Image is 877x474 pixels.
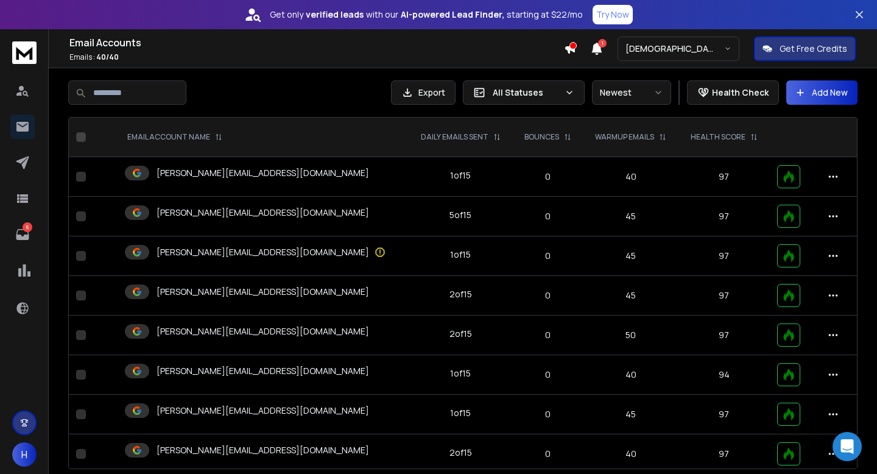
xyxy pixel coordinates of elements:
[401,9,504,21] strong: AI-powered Lead Finder,
[450,249,471,261] div: 1 of 15
[520,408,576,420] p: 0
[678,236,770,276] td: 97
[449,209,471,221] div: 5 of 15
[583,197,678,236] td: 45
[421,132,488,142] p: DAILY EMAILS SENT
[450,169,471,182] div: 1 of 15
[450,407,471,419] div: 1 of 15
[69,35,564,50] h1: Email Accounts
[306,9,364,21] strong: verified leads
[780,43,847,55] p: Get Free Credits
[270,9,583,21] p: Get only with our starting at $22/mo
[391,80,456,105] button: Export
[625,43,724,55] p: [DEMOGRAPHIC_DATA] <> Harsh SSA
[712,87,769,99] p: Health Check
[786,80,858,105] button: Add New
[157,444,369,456] p: [PERSON_NAME][EMAIL_ADDRESS][DOMAIN_NAME]
[583,157,678,197] td: 40
[583,355,678,395] td: 40
[493,87,560,99] p: All Statuses
[520,171,576,183] p: 0
[520,369,576,381] p: 0
[157,325,369,338] p: [PERSON_NAME][EMAIL_ADDRESS][DOMAIN_NAME]
[598,39,607,48] span: 1
[687,80,779,105] button: Health Check
[595,132,654,142] p: WARMUP EMAILS
[583,276,678,316] td: 45
[449,447,472,459] div: 2 of 15
[596,9,629,21] p: Try Now
[12,442,37,467] button: H
[157,365,369,377] p: [PERSON_NAME][EMAIL_ADDRESS][DOMAIN_NAME]
[520,329,576,341] p: 0
[691,132,745,142] p: HEALTH SCORE
[583,236,678,276] td: 45
[157,246,369,258] p: [PERSON_NAME][EMAIL_ADDRESS][DOMAIN_NAME]
[583,434,678,474] td: 40
[520,448,576,460] p: 0
[754,37,856,61] button: Get Free Credits
[583,395,678,434] td: 45
[12,41,37,64] img: logo
[157,207,369,219] p: [PERSON_NAME][EMAIL_ADDRESS][DOMAIN_NAME]
[23,222,32,232] p: 6
[678,276,770,316] td: 97
[69,52,564,62] p: Emails :
[678,316,770,355] td: 97
[524,132,559,142] p: BOUNCES
[678,434,770,474] td: 97
[520,250,576,262] p: 0
[157,405,369,417] p: [PERSON_NAME][EMAIL_ADDRESS][DOMAIN_NAME]
[678,197,770,236] td: 97
[520,210,576,222] p: 0
[157,286,369,298] p: [PERSON_NAME][EMAIL_ADDRESS][DOMAIN_NAME]
[833,432,862,461] div: Open Intercom Messenger
[127,132,222,142] div: EMAIL ACCOUNT NAME
[449,288,472,300] div: 2 of 15
[583,316,678,355] td: 50
[157,167,369,179] p: [PERSON_NAME][EMAIL_ADDRESS][DOMAIN_NAME]
[678,157,770,197] td: 97
[449,328,472,340] div: 2 of 15
[678,395,770,434] td: 97
[10,222,35,247] a: 6
[450,367,471,380] div: 1 of 15
[520,289,576,302] p: 0
[678,355,770,395] td: 94
[593,5,633,24] button: Try Now
[592,80,671,105] button: Newest
[96,52,119,62] span: 40 / 40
